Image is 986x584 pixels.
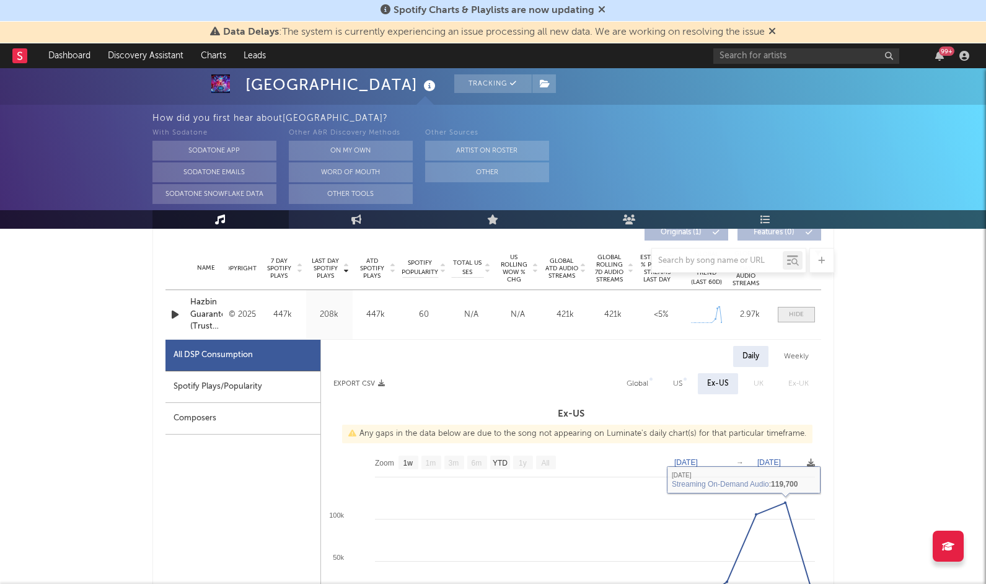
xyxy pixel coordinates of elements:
button: 99+ [935,51,944,61]
text: [DATE] [757,458,781,467]
div: All DSP Consumption [174,348,253,363]
div: [GEOGRAPHIC_DATA] [245,74,439,95]
div: Other A&R Discovery Methods [289,126,413,141]
a: Charts [192,43,235,68]
a: Dashboard [40,43,99,68]
a: Leads [235,43,275,68]
div: 60 [402,309,446,321]
text: 50k [333,554,344,561]
div: Spotify Plays/Popularity [165,371,320,403]
text: 1w [403,459,413,467]
div: © 2025 [229,307,256,322]
button: Other Tools [289,184,413,204]
text: YTD [492,459,507,467]
text: 3m [448,459,459,467]
text: All [541,459,549,467]
a: Hazbin Guarantee (Trust Us) [190,296,223,333]
div: Composers [165,403,320,435]
span: Dismiss [768,27,776,37]
span: Spotify Charts & Playlists are now updating [394,6,594,15]
div: 208k [309,309,350,321]
div: Any gaps in the data below are due to the song not appearing on Luminate's daily chart(s) for tha... [342,425,812,443]
h3: Ex-US [321,407,821,422]
div: Daily [733,346,768,367]
div: US [673,376,682,391]
div: Ex-US [707,376,729,391]
button: Word Of Mouth [289,162,413,182]
button: Other [425,162,549,182]
div: Global [627,376,648,391]
text: 100k [329,511,344,519]
div: Other Sources [425,126,549,141]
text: [DATE] [674,458,698,467]
div: 421k [592,309,634,321]
div: Weekly [775,346,818,367]
button: Originals(1) [645,224,728,241]
div: With Sodatone [152,126,276,141]
div: 447k [263,309,303,321]
text: 6m [471,459,482,467]
button: Export CSV [333,380,385,387]
span: Dismiss [598,6,605,15]
text: → [736,458,744,467]
button: Sodatone App [152,141,276,161]
span: Features ( 0 ) [746,229,803,236]
button: Sodatone Emails [152,162,276,182]
span: Originals ( 1 ) [653,229,710,236]
text: Zoom [375,459,394,467]
a: Discovery Assistant [99,43,192,68]
div: 447k [356,309,396,321]
div: N/A [497,309,539,321]
button: Features(0) [737,224,821,241]
div: 2.97k [731,309,768,321]
div: <5% [640,309,682,321]
div: All DSP Consumption [165,340,320,371]
input: Search for artists [713,48,899,64]
text: 1y [519,459,527,467]
input: Search by song name or URL [652,256,783,266]
div: 99 + [939,46,954,56]
div: N/A [452,309,491,321]
div: 421k [545,309,586,321]
text: 1m [425,459,436,467]
button: Sodatone Snowflake Data [152,184,276,204]
span: : The system is currently experiencing an issue processing all new data. We are working on resolv... [223,27,765,37]
button: Artist on Roster [425,141,549,161]
button: On My Own [289,141,413,161]
span: Data Delays [223,27,279,37]
button: Tracking [454,74,532,93]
